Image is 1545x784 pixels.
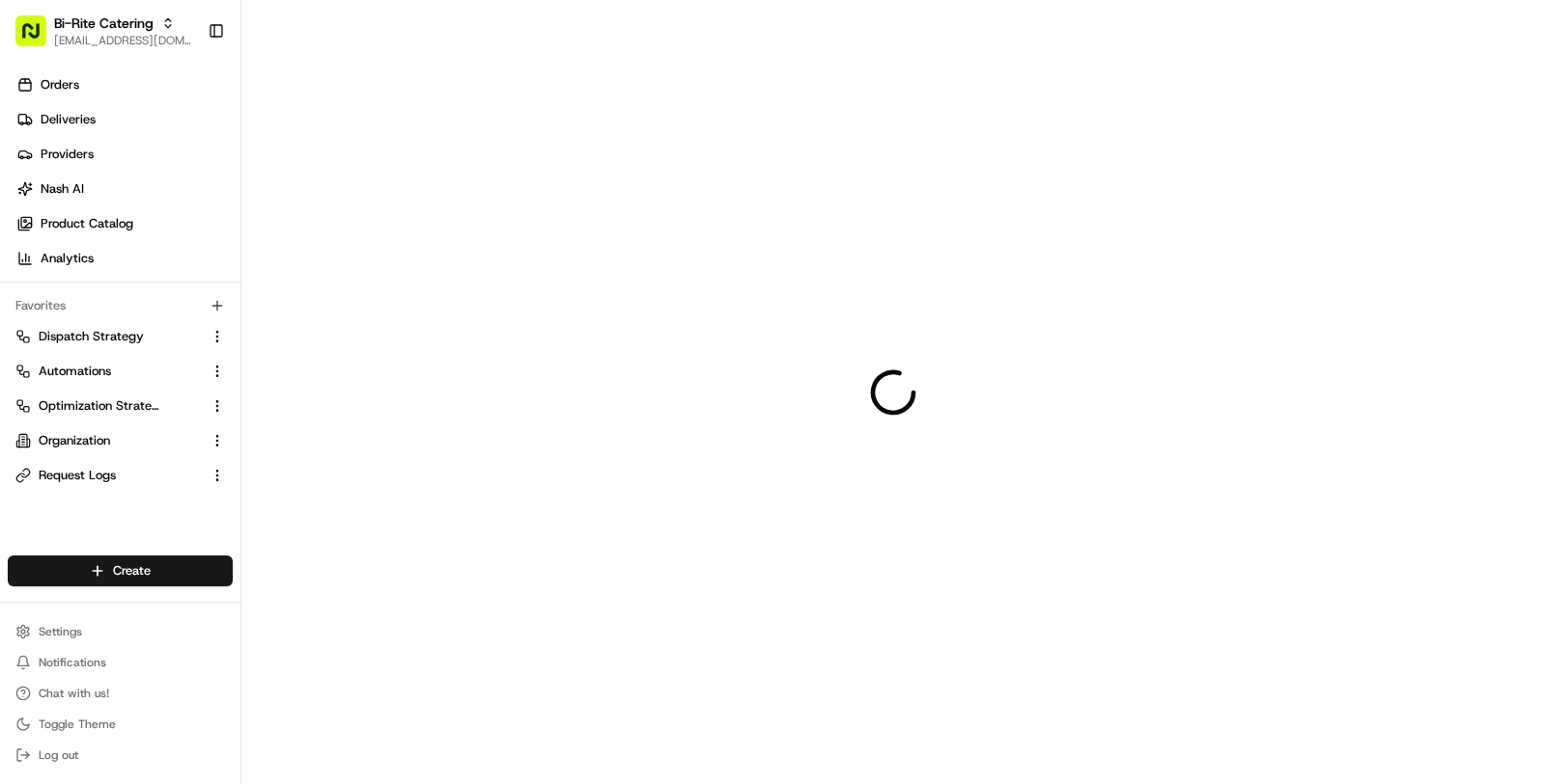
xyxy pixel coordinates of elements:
[8,680,233,707] button: Chat with us!
[15,467,202,484] a: Request Logs
[8,104,240,135] a: Deliveries
[8,460,233,491] button: Request Logs
[41,76,79,94] span: Orders
[8,69,240,100] a: Orders
[15,397,202,415] a: Optimization Strategy
[8,649,233,676] button: Notifications
[8,555,233,586] button: Create
[41,146,94,163] span: Providers
[41,111,96,128] span: Deliveries
[8,321,233,352] button: Dispatch Strategy
[8,290,233,321] div: Favorites
[113,562,151,580] span: Create
[39,716,116,732] span: Toggle Theme
[39,467,116,484] span: Request Logs
[54,33,192,48] button: [EMAIL_ADDRESS][DOMAIN_NAME]
[15,328,202,345] a: Dispatch Strategy
[8,208,240,239] a: Product Catalog
[8,174,240,204] a: Nash AI
[8,425,233,456] button: Organization
[39,432,110,449] span: Organization
[41,180,84,198] span: Nash AI
[8,356,233,387] button: Automations
[39,655,106,670] span: Notifications
[8,742,233,769] button: Log out
[8,139,240,170] a: Providers
[8,243,240,274] a: Analytics
[39,328,144,345] span: Dispatch Strategy
[39,397,160,415] span: Optimization Strategy
[8,8,200,54] button: Bi-Rite Catering[EMAIL_ADDRESS][DOMAIN_NAME]
[15,432,202,449] a: Organization
[15,363,202,380] a: Automations
[39,747,78,763] span: Log out
[39,363,111,380] span: Automations
[39,686,109,701] span: Chat with us!
[8,618,233,645] button: Settings
[54,14,154,33] button: Bi-Rite Catering
[41,215,133,232] span: Product Catalog
[8,391,233,421] button: Optimization Strategy
[8,711,233,738] button: Toggle Theme
[41,250,94,267] span: Analytics
[39,624,82,639] span: Settings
